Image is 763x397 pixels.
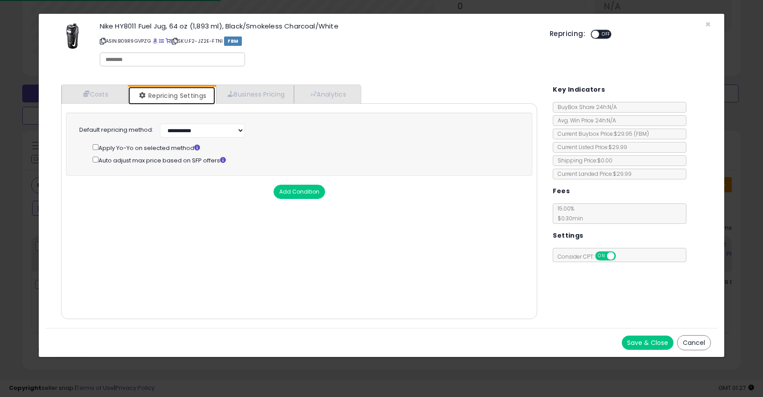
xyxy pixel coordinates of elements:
h3: Nike HY8011 Fuel Jug, 64 oz (1,893 ml), Black/Smokeless Charcoal/White [100,23,536,29]
span: OFF [599,31,613,38]
label: Default repricing method: [79,126,153,134]
h5: Fees [553,186,570,197]
span: $0.30 min [553,215,583,222]
span: OFF [615,252,629,260]
a: Repricing Settings [128,87,216,105]
span: FBM [224,36,242,46]
span: Current Listed Price: $29.99 [553,143,627,151]
img: 31WWIZsSgtL._SL60_.jpg [66,23,79,49]
span: BuyBox Share 24h: N/A [553,103,617,111]
span: Avg. Win Price 24h: N/A [553,117,616,124]
a: Your listing only [166,37,171,45]
h5: Settings [553,230,583,241]
span: Consider CPT: [553,253,628,260]
button: Save & Close [622,336,673,350]
div: Auto adjust max price based on SFP offers [93,155,519,165]
span: ON [596,252,608,260]
h5: Repricing: [550,30,585,37]
span: Current Landed Price: $29.99 [553,170,632,178]
a: Costs [61,85,128,103]
span: × [705,18,711,31]
button: Cancel [677,335,711,350]
span: 15.00 % [553,205,583,222]
a: Analytics [294,85,360,103]
span: $29.95 [614,130,649,138]
span: ( FBM ) [634,130,649,138]
p: ASIN: B09R9GVPZG | SKU: F2-JZ2E-FTNI [100,34,536,48]
a: Business Pricing [216,85,294,103]
span: Current Buybox Price: [553,130,649,138]
button: Add Condition [273,185,325,199]
div: Apply Yo-Yo on selected method [93,142,519,153]
a: BuyBox page [153,37,158,45]
h5: Key Indicators [553,84,605,95]
span: Shipping Price: $0.00 [553,157,612,164]
a: All offer listings [159,37,164,45]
